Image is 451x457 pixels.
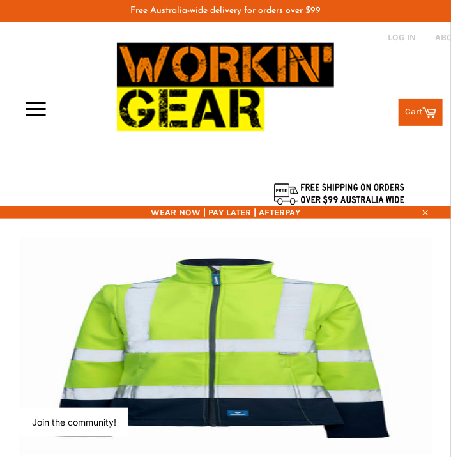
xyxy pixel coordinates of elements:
button: Join the community! [32,417,116,428]
img: Workin Gear leaders in Workwear, Safety Boots, PPE, Uniforms. Australia's No.1 in Workwear [117,28,334,146]
img: RAINBIRD Womens Hi Vis 2 in 1 Softshell Carroll Jacket (8527) - Workin' Gear [8,238,443,455]
img: Flat $9.95 shipping Australia wide [272,181,406,206]
span: WEAR NOW | PAY LATER | AFTERPAY [8,206,443,219]
a: Log in [388,32,416,43]
a: Cart [399,99,443,126]
span: Free Australia-wide delivery for orders over $99 [130,6,321,15]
